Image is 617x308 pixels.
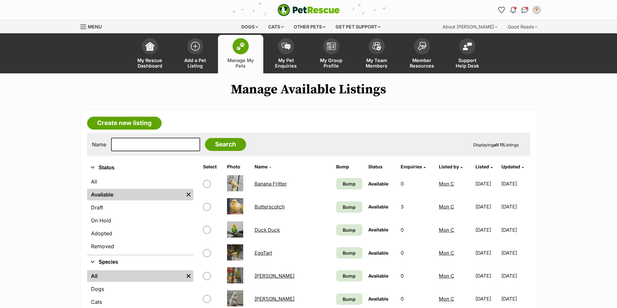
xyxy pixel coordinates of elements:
[184,270,193,282] a: Remove filter
[398,265,436,287] td: 0
[87,164,193,172] button: Status
[191,42,200,51] img: add-pet-listing-icon-0afa8454b4691262ce3f59096e99ab1cd57d4a30225e0717b998d2c9b9846f56.svg
[255,204,285,210] a: Butterscotch
[336,247,362,259] a: Bump
[401,164,422,169] span: translation missing: en.admin.listings.index.attributes.enquiries
[475,164,489,169] span: Listed
[501,242,529,264] td: [DATE]
[533,7,540,13] img: Mon C profile pic
[368,181,388,186] span: Available
[398,196,436,218] td: 3
[92,142,106,147] label: Name
[368,296,388,302] span: Available
[508,5,519,15] button: Notifications
[439,273,454,279] a: Mon C
[521,7,528,13] img: chat-41dd97257d64d25036548639549fe6c8038ab92f7586957e7f3b1b290dea8141.svg
[343,180,356,187] span: Bump
[336,270,362,281] a: Bump
[438,20,502,33] div: About [PERSON_NAME]
[497,5,542,15] ul: Account quick links
[334,162,365,172] th: Bump
[87,215,193,226] a: On Hold
[501,219,529,241] td: [DATE]
[336,201,362,213] a: Bump
[236,42,245,50] img: manage-my-pets-icon-02211641906a0b7f246fdf0571729dbe1e7629f14944591b6c1af311fb30b64b.svg
[372,42,381,50] img: team-members-icon-5396bd8760b3fe7c0b43da4ab00e1e3bb1a5d9ba89233759b79545d2d3fc5d0d.svg
[336,224,362,236] a: Bump
[255,181,287,187] a: Banana Fritter
[463,42,472,50] img: help-desk-icon-fdf02630f3aa405de69fd3d07c3f3aa587a6932b1a1747fa1d2bba05be0121f9.svg
[88,24,102,29] span: Menu
[366,162,397,172] th: Status
[255,164,271,169] a: Name
[407,58,437,69] span: Member Resources
[255,296,294,302] a: [PERSON_NAME]
[218,35,263,73] a: Manage My Pets
[87,176,193,187] a: All
[264,20,288,33] div: Cats
[473,196,501,218] td: [DATE]
[278,4,340,16] img: logo-e224e6f780fb5917bec1dbf3a21bbac754714ae5b6737aabdf751b685950b380.svg
[87,228,193,239] a: Adopted
[417,42,427,50] img: member-resources-icon-8e73f808a243e03378d46382f2149f9095a855e16c252ad45f914b54edf8863c.svg
[501,196,529,218] td: [DATE]
[475,164,493,169] a: Listed
[501,265,529,287] td: [DATE]
[271,58,301,69] span: My Pet Enquiries
[398,219,436,241] td: 0
[224,162,251,172] th: Photo
[473,219,501,241] td: [DATE]
[473,242,501,264] td: [DATE]
[439,164,459,169] span: Listed by
[255,227,280,233] a: Duck Duck
[343,272,356,279] span: Bump
[497,5,507,15] a: Favourites
[135,58,165,69] span: My Rescue Dashboard
[336,293,362,305] a: Bump
[200,162,224,172] th: Select
[87,270,184,282] a: All
[439,181,454,187] a: Mon C
[343,296,356,303] span: Bump
[181,58,210,69] span: Add a Pet Listing
[184,189,193,200] a: Remove filter
[87,240,193,252] a: Removed
[205,138,246,151] input: Search
[473,142,519,147] span: Displaying Listings
[362,58,391,69] span: My Team Members
[327,42,336,50] img: group-profile-icon-3fa3cf56718a62981997c0bc7e787c4b2cf8bcc04b72c1350f741eb67cf2f40e.svg
[173,35,218,73] a: Add a Pet Listing
[289,20,330,33] div: Other pets
[439,227,454,233] a: Mon C
[501,164,520,169] span: Updated
[237,20,263,33] div: Dogs
[317,58,346,69] span: My Group Profile
[80,20,106,32] a: Menu
[401,164,426,169] a: Enquiries
[501,164,524,169] a: Updated
[255,250,272,256] a: EggTart
[531,5,542,15] button: My account
[473,265,501,287] td: [DATE]
[503,20,542,33] div: Good Reads
[343,250,356,256] span: Bump
[281,43,291,50] img: pet-enquiries-icon-7e3ad2cf08bfb03b45e93fb7055b45f3efa6380592205ae92323e6603595dc1f.svg
[87,296,193,308] a: Cats
[127,35,173,73] a: My Rescue Dashboard
[368,273,388,279] span: Available
[87,175,193,255] div: Status
[87,189,184,200] a: Available
[399,35,445,73] a: Member Resources
[263,35,309,73] a: My Pet Enquiries
[439,250,454,256] a: Mon C
[439,164,463,169] a: Listed by
[510,7,516,13] img: notifications-46538b983faf8c2785f20acdc204bb7945ddae34d4c08c2a6579f10ce5e182be.svg
[398,173,436,195] td: 0
[368,227,388,232] span: Available
[368,250,388,256] span: Available
[87,202,193,213] a: Draft
[343,204,356,210] span: Bump
[331,20,385,33] div: Get pet support
[473,173,501,195] td: [DATE]
[501,173,529,195] td: [DATE]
